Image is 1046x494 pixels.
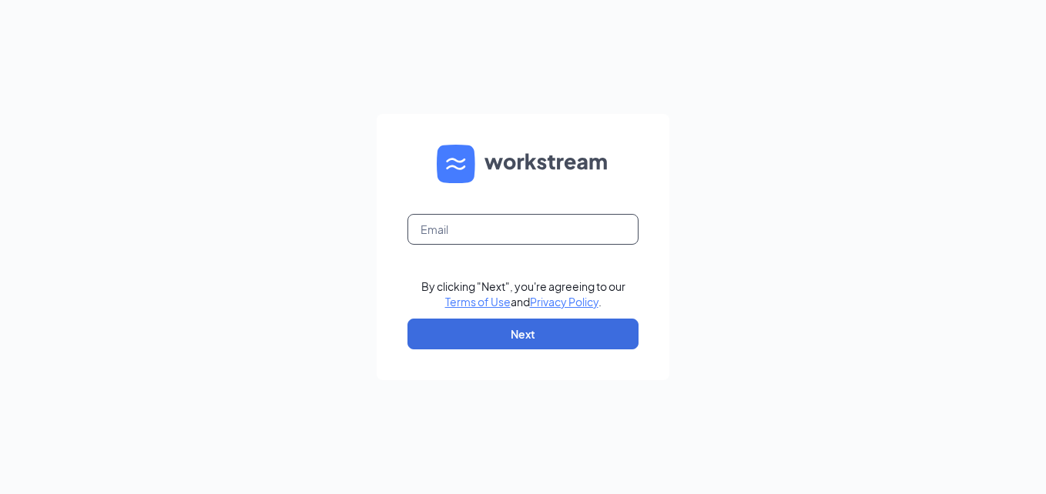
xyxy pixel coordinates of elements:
[530,295,598,309] a: Privacy Policy
[437,145,609,183] img: WS logo and Workstream text
[421,279,625,309] div: By clicking "Next", you're agreeing to our and .
[445,295,511,309] a: Terms of Use
[407,214,639,245] input: Email
[407,319,639,349] button: Next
